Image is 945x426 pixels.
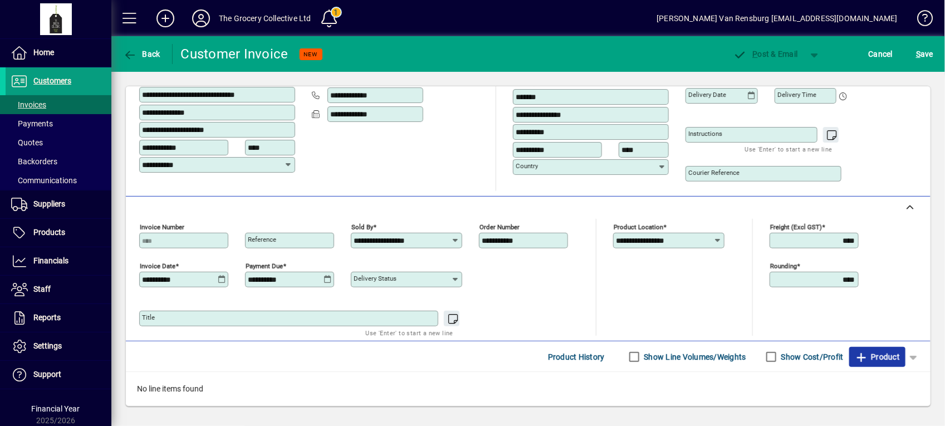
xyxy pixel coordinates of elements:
[909,2,931,38] a: Knowledge Base
[745,143,833,155] mat-hint: Use 'Enter' to start a new line
[770,223,822,231] mat-label: Freight (excl GST)
[855,348,900,366] span: Product
[6,219,111,247] a: Products
[120,44,163,64] button: Back
[657,9,898,27] div: [PERSON_NAME] Van Rensburg [EMAIL_ADDRESS][DOMAIN_NAME]
[688,91,726,99] mat-label: Delivery date
[148,8,183,28] button: Add
[246,262,283,270] mat-label: Payment due
[777,91,816,99] mat-label: Delivery time
[183,8,219,28] button: Profile
[181,45,288,63] div: Customer Invoice
[869,45,893,63] span: Cancel
[304,51,318,58] span: NEW
[770,262,797,270] mat-label: Rounding
[33,76,71,85] span: Customers
[688,169,740,177] mat-label: Courier Reference
[11,119,53,128] span: Payments
[111,44,173,64] app-page-header-button: Back
[142,314,155,321] mat-label: Title
[32,404,80,413] span: Financial Year
[733,50,798,58] span: ost & Email
[11,100,46,109] span: Invoices
[779,351,844,363] label: Show Cost/Profit
[126,372,931,406] div: No line items found
[11,138,43,147] span: Quotes
[33,313,61,322] span: Reports
[728,44,804,64] button: Post & Email
[351,223,373,231] mat-label: Sold by
[479,223,520,231] mat-label: Order number
[354,275,396,282] mat-label: Delivery status
[6,190,111,218] a: Suppliers
[614,223,663,231] mat-label: Product location
[140,223,184,231] mat-label: Invoice number
[6,361,111,389] a: Support
[6,247,111,275] a: Financials
[6,39,111,67] a: Home
[123,50,160,58] span: Back
[913,44,936,64] button: Save
[33,370,61,379] span: Support
[688,130,722,138] mat-label: Instructions
[33,199,65,208] span: Suppliers
[654,70,672,88] button: Choose address
[753,50,758,58] span: P
[6,276,111,303] a: Staff
[916,50,920,58] span: S
[6,304,111,332] a: Reports
[140,262,175,270] mat-label: Invoice date
[849,347,905,367] button: Product
[642,351,746,363] label: Show Line Volumes/Weights
[33,285,51,293] span: Staff
[33,48,54,57] span: Home
[11,157,57,166] span: Backorders
[6,171,111,190] a: Communications
[516,162,538,170] mat-label: Country
[544,347,609,367] button: Product History
[6,133,111,152] a: Quotes
[866,44,896,64] button: Cancel
[916,45,933,63] span: ave
[6,332,111,360] a: Settings
[33,256,68,265] span: Financials
[248,236,276,243] mat-label: Reference
[219,9,311,27] div: The Grocery Collective Ltd
[6,95,111,114] a: Invoices
[6,152,111,171] a: Backorders
[6,114,111,133] a: Payments
[548,348,605,366] span: Product History
[33,228,65,237] span: Products
[11,176,77,185] span: Communications
[33,341,62,350] span: Settings
[636,70,654,87] a: View on map
[366,326,453,339] mat-hint: Use 'Enter' to start a new line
